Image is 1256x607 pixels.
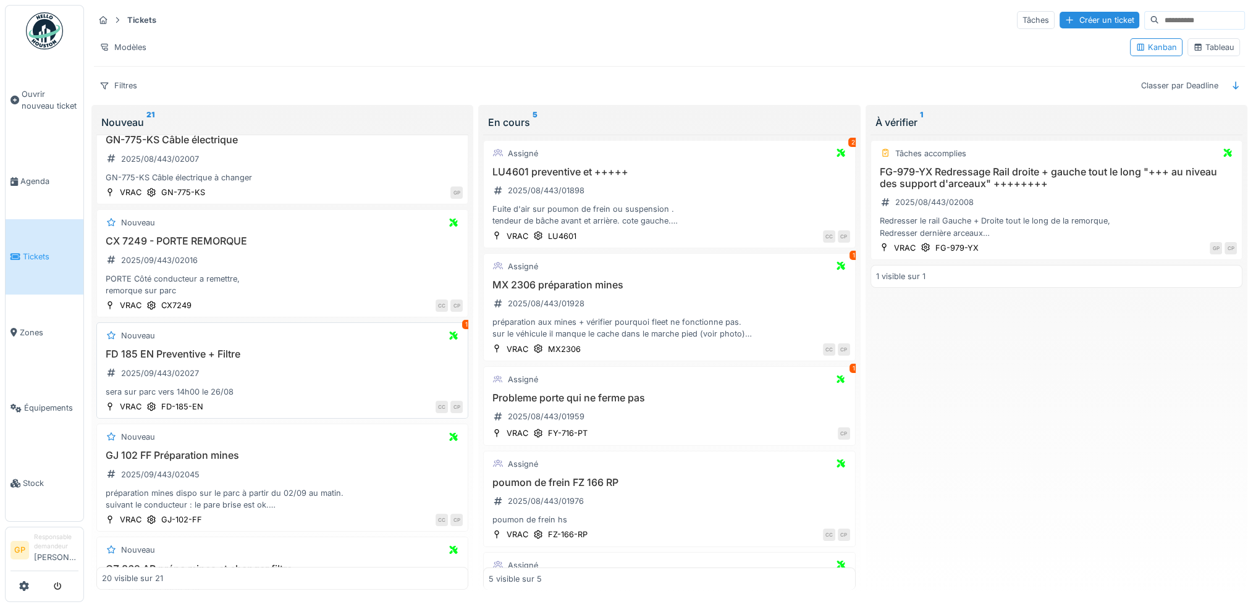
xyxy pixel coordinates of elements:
[102,450,463,461] h3: GJ 102 FF Préparation mines
[823,343,835,356] div: CC
[894,242,916,254] div: VRAC
[6,446,83,521] a: Stock
[548,427,588,439] div: FY-716-PT
[161,401,203,412] div: FD-185-EN
[6,143,83,219] a: Agenda
[489,514,849,525] div: poumon de frein hs
[122,14,161,26] strong: Tickets
[507,343,528,355] div: VRAC
[508,495,584,507] div: 2025/08/443/01976
[121,367,199,379] div: 2025/09/443/02027
[101,115,463,130] div: Nouveau
[548,343,581,355] div: MX2306
[462,320,471,329] div: 1
[6,295,83,370] a: Zones
[161,514,202,525] div: GJ-102-FF
[34,532,78,568] li: [PERSON_NAME]
[102,487,463,511] div: préparation mines dispo sur le parc à partir du 02/09 au matin. suivant le conducteur : le pare b...
[120,514,141,525] div: VRAC
[838,427,850,440] div: CP
[121,254,198,266] div: 2025/09/443/02016
[120,401,141,412] div: VRAC
[1136,41,1177,53] div: Kanban
[121,544,155,556] div: Nouveau
[120,299,141,311] div: VRAC
[6,219,83,295] a: Tickets
[121,330,155,341] div: Nouveau
[849,364,858,373] div: 1
[102,386,463,398] div: sera sur parc vers 14h00 le 26/08
[489,166,849,178] h3: LU4601 preventive et +++++
[823,230,835,243] div: CC
[1193,41,1234,53] div: Tableau
[508,411,584,422] div: 2025/08/443/01959
[102,172,463,183] div: GN-775-KS Câble électrique à changer
[508,559,538,571] div: Assigné
[34,532,78,551] div: Responsable demandeur
[507,427,528,439] div: VRAC
[508,374,538,385] div: Assigné
[102,273,463,296] div: PORTE Côté conducteur a remettre, remorque sur parc
[895,148,966,159] div: Tâches accomplies
[508,185,584,196] div: 2025/08/443/01898
[450,299,463,312] div: CP
[508,298,584,309] div: 2025/08/443/01928
[849,251,858,260] div: 1
[146,115,154,130] sup: 21
[876,215,1237,238] div: Redresser le rail Gauche + Droite tout le long de la remorque, Redresser dernière arceaux Remettr...
[1017,11,1055,29] div: Tâches
[102,235,463,247] h3: CX 7249 - PORTE REMORQUE
[121,469,200,480] div: 2025/09/443/02045
[102,563,463,575] h3: GZ 862 AR prépa mines et changer filtre
[533,115,537,130] sup: 5
[23,251,78,262] span: Tickets
[489,392,849,404] h3: Probleme porte qui ne ferme pas
[102,134,463,146] h3: GN-775-KS Câble électrique
[823,529,835,541] div: CC
[507,529,528,540] div: VRAC
[1210,242,1222,254] div: GP
[6,56,83,143] a: Ouvrir nouveau ticket
[508,148,538,159] div: Assigné
[548,230,576,242] div: LU4601
[450,401,463,413] div: CP
[920,115,923,130] sup: 1
[94,38,152,56] div: Modèles
[875,115,1237,130] div: À vérifier
[11,541,29,559] li: GP
[11,532,78,571] a: GP Responsable demandeur[PERSON_NAME]
[935,242,979,254] div: FG-979-YX
[450,186,463,199] div: GP
[436,299,448,312] div: CC
[489,279,849,291] h3: MX 2306 préparation mines
[895,196,974,208] div: 2025/08/443/02008
[102,572,163,584] div: 20 visible sur 21
[489,572,542,584] div: 5 visible sur 5
[20,175,78,187] span: Agenda
[1224,242,1237,254] div: CP
[1136,77,1224,94] div: Classer par Deadline
[120,186,141,198] div: VRAC
[436,514,448,526] div: CC
[6,370,83,445] a: Équipements
[450,514,463,526] div: CP
[838,529,850,541] div: CP
[876,270,925,282] div: 1 visible sur 1
[548,529,588,540] div: FZ-166-RP
[20,327,78,338] span: Zones
[161,186,205,198] div: GN-775-KS
[838,343,850,356] div: CP
[22,88,78,112] span: Ouvrir nouveau ticket
[508,261,538,272] div: Assigné
[102,348,463,360] h3: FD 185 EN Preventive + Filtre
[848,138,858,147] div: 2
[26,12,63,49] img: Badge_color-CXgf-gQk.svg
[507,230,528,242] div: VRAC
[121,217,155,228] div: Nouveau
[489,316,849,340] div: préparation aux mines + vérifier pourquoi fleet ne fonctionne pas. sur le véhicule il manque le c...
[121,153,199,165] div: 2025/08/443/02007
[436,401,448,413] div: CC
[489,477,849,488] h3: poumon de frein FZ 166 RP
[23,477,78,489] span: Stock
[508,458,538,470] div: Assigné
